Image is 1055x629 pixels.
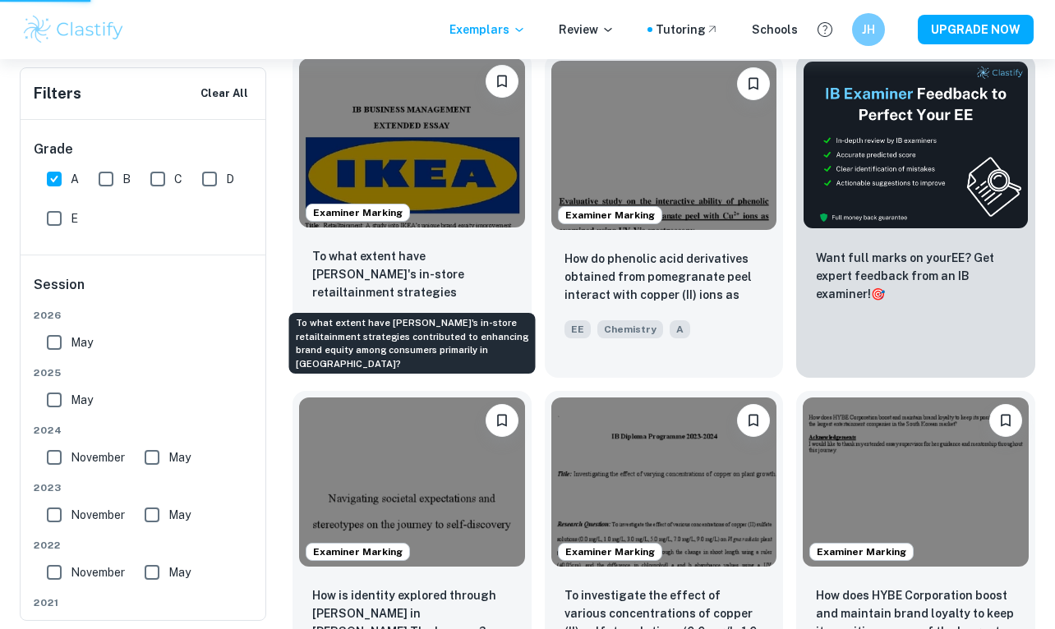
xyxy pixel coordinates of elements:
span: 2022 [34,538,254,553]
img: Business and Management EE example thumbnail: To what extent have IKEA's in-store reta [299,58,525,227]
p: Exemplars [449,21,526,39]
span: A [71,170,79,188]
span: Examiner Marking [559,208,661,223]
span: Examiner Marking [306,544,409,559]
a: Examiner MarkingBookmarkHow do phenolic acid derivatives obtained from pomegranate peel interact ... [545,54,784,378]
p: How do phenolic acid derivatives obtained from pomegranate peel interact with copper (II) ions as... [564,250,764,305]
span: 2021 [34,595,254,610]
span: November [71,506,125,524]
img: Biology EE example thumbnail: To investigate the effect of various con [551,397,777,567]
button: Clear All [196,81,252,106]
span: Chemistry [597,320,663,338]
span: Examiner Marking [559,544,661,559]
span: D [226,170,234,188]
span: November [71,563,125,581]
a: Examiner MarkingBookmarkTo what extent have IKEA's in-store retailtainment strategies contributed... [293,54,532,378]
h6: JH [859,21,878,39]
a: ThumbnailWant full marks on yourEE? Get expert feedback from an IB examiner! [796,54,1035,378]
h6: Filters [34,82,81,105]
button: Bookmark [989,404,1022,437]
p: Review [559,21,615,39]
img: English A (Lang & Lit) EE example thumbnail: How is identity explored through Deming [299,397,525,567]
button: Bookmark [737,404,770,437]
span: May [168,448,191,466]
span: May [168,506,191,524]
button: Bookmark [486,404,518,437]
button: Bookmark [737,67,770,100]
span: 2026 [34,308,254,323]
img: Thumbnail [803,61,1029,229]
span: 2023 [34,480,254,495]
a: Tutoring [656,21,719,39]
h6: Grade [34,140,254,159]
span: 🎯 [871,287,885,301]
span: May [168,563,191,581]
span: November [71,448,125,466]
img: Clastify logo [21,13,126,46]
button: JH [852,13,885,46]
span: 2025 [34,365,254,380]
img: Business and Management EE example thumbnail: How does HYBE Corporation boost and main [803,397,1029,567]
p: To what extent have IKEA's in-store retailtainment strategies contributed to enhancing brand equi... [312,247,512,303]
button: Bookmark [486,65,518,98]
span: May [71,391,93,409]
a: Schools [752,21,798,39]
span: 2024 [34,423,254,438]
h6: Session [34,275,254,308]
span: A [670,320,690,338]
span: Examiner Marking [810,544,913,559]
div: To what extent have [PERSON_NAME]'s in-store retailtainment strategies contributed to enhancing b... [289,313,536,374]
button: Help and Feedback [811,16,839,44]
span: EE [564,320,591,338]
span: B [122,170,131,188]
button: UPGRADE NOW [918,15,1034,44]
span: C [174,170,182,188]
img: Chemistry EE example thumbnail: How do phenolic acid derivatives obtaine [551,61,777,230]
span: E [71,209,78,227]
span: May [71,333,93,351]
p: Want full marks on your EE ? Get expert feedback from an IB examiner! [816,249,1016,303]
span: Examiner Marking [306,205,409,220]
